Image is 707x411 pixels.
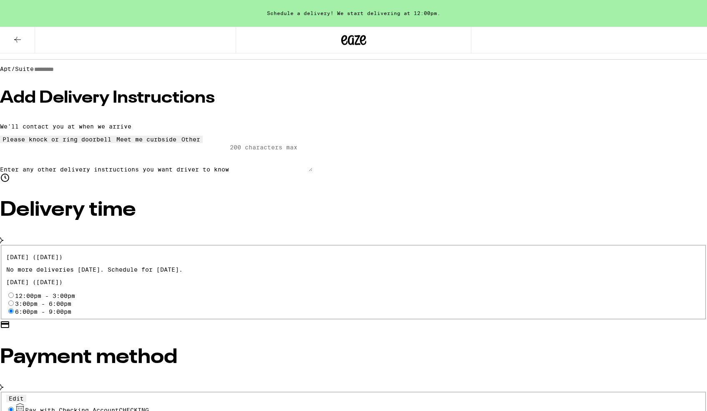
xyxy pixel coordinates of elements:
[114,136,179,143] button: Meet me curbside
[116,136,176,143] div: Meet me curbside
[181,136,200,143] div: Other
[6,395,26,402] button: Edit
[15,300,71,307] label: 3:00pm - 6:00pm
[6,254,701,260] p: [DATE] ([DATE])
[6,266,701,273] div: No more deliveries [DATE]. Schedule for [DATE].
[15,308,71,315] label: 6:00pm - 9:00pm
[179,136,203,143] button: Other
[3,136,111,143] div: Please knock or ring doorbell
[6,279,701,285] p: [DATE] ([DATE])
[15,292,75,299] label: 12:00pm - 3:00pm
